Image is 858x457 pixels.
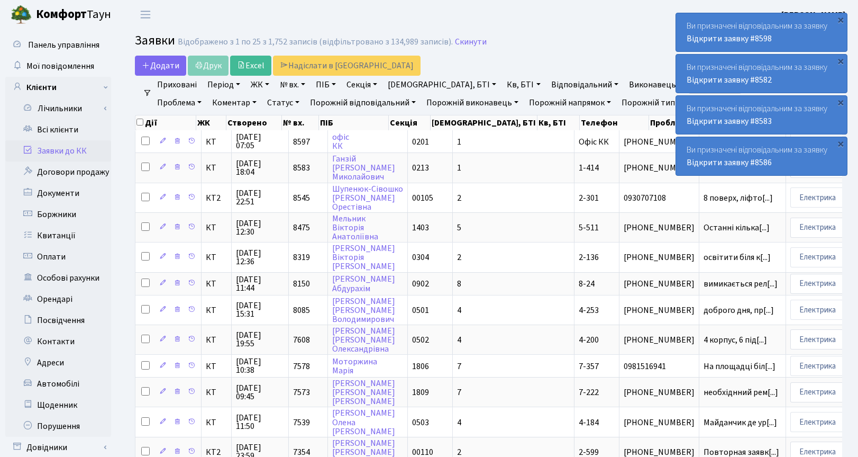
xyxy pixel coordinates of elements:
[206,388,227,397] span: КТ
[579,252,599,263] span: 2-136
[457,136,461,148] span: 1
[704,278,778,290] span: вимикається рел[...]
[676,137,847,175] div: Ви призначені відповідальним за заявку
[153,94,206,112] a: Проблема
[5,331,111,352] a: Контакти
[412,192,433,204] span: 00105
[293,304,310,316] span: 8085
[5,183,111,204] a: Документи
[412,334,429,346] span: 0502
[412,417,429,428] span: 0503
[384,76,500,94] a: [DEMOGRAPHIC_DATA], БТІ
[236,331,284,348] span: [DATE] 19:55
[412,278,429,290] span: 0902
[457,387,461,398] span: 7
[579,417,599,428] span: 4-184
[5,119,111,140] a: Всі клієнти
[263,94,304,112] a: Статус
[422,94,523,112] a: Порожній виконавець
[687,74,772,86] a: Відкрити заявку #8582
[293,162,310,174] span: 8583
[12,98,111,119] a: Лічильники
[579,304,599,316] span: 4-253
[579,361,599,372] span: 7-357
[704,361,775,372] span: На площадці біл[...]
[503,76,544,94] a: Кв, БТІ
[306,94,420,112] a: Порожній відповідальний
[293,252,310,263] span: 8319
[332,131,349,152] a: офісКК
[5,204,111,225] a: Боржники
[236,133,284,150] span: [DATE] 07:05
[230,56,271,76] a: Excel
[5,267,111,289] a: Особові рахунки
[5,395,111,416] a: Щоденник
[5,289,111,310] a: Орендарі
[431,115,537,130] th: [DEMOGRAPHIC_DATA], БТІ
[457,222,461,234] span: 5
[781,9,845,21] b: [PERSON_NAME]
[196,115,227,130] th: ЖК
[5,373,111,395] a: Автомобілі
[208,94,261,112] a: Коментар
[579,387,599,398] span: 7-222
[226,115,281,130] th: Створено
[624,280,695,288] span: [PHONE_NUMBER]
[579,278,595,290] span: 8-24
[624,336,695,344] span: [PHONE_NUMBER]
[142,60,179,71] span: Додати
[676,96,847,134] div: Ви призначені відповідальним за заявку
[624,448,695,456] span: [PHONE_NUMBER]
[319,115,389,130] th: ПІБ
[5,77,111,98] a: Клієнти
[412,222,429,234] span: 1403
[5,225,111,246] a: Квитанції
[412,252,429,263] span: 0304
[412,361,429,372] span: 1806
[835,56,846,66] div: ×
[135,56,186,76] a: Додати
[676,13,847,51] div: Ви призначені відповідальним за заявку
[5,162,111,183] a: Договори продажу
[206,362,227,371] span: КТ
[236,301,284,318] span: [DATE] 15:31
[704,252,771,263] span: освітити біля к[...]
[5,34,111,56] a: Панель управління
[332,153,395,183] a: Ганзій[PERSON_NAME]Миколайович
[332,213,378,243] a: МельникВікторіяАнатоліївна
[525,94,615,112] a: Порожній напрямок
[236,275,284,292] span: [DATE] 11:44
[332,295,395,325] a: [PERSON_NAME][PERSON_NAME]Володимирович
[537,115,579,130] th: Кв, БТІ
[580,115,649,130] th: Телефон
[624,362,695,371] span: 0981516941
[5,310,111,331] a: Посвідчення
[412,136,429,148] span: 0201
[276,76,309,94] a: № вх.
[236,219,284,236] span: [DATE] 12:30
[206,138,227,146] span: КТ
[206,448,227,456] span: КТ2
[332,274,395,294] a: [PERSON_NAME]Абдурахім
[624,253,695,262] span: [PHONE_NUMBER]
[293,334,310,346] span: 7608
[293,222,310,234] span: 8475
[206,280,227,288] span: КТ
[332,325,395,355] a: [PERSON_NAME][PERSON_NAME]Олександрівна
[676,55,847,93] div: Ви призначені відповідальним за заявку
[293,387,310,398] span: 7573
[835,97,846,107] div: ×
[5,416,111,437] a: Порушення
[624,388,695,397] span: [PHONE_NUMBER]
[135,31,175,50] span: Заявки
[332,183,403,213] a: Шупенюк-Сівошко[PERSON_NAME]Орестівна
[579,334,599,346] span: 4-200
[332,408,395,437] a: [PERSON_NAME]Олена[PERSON_NAME]
[457,192,461,204] span: 2
[579,136,609,148] span: Офіс КК
[455,37,487,47] a: Скинути
[332,243,395,272] a: [PERSON_NAME]Вікторія[PERSON_NAME]
[206,253,227,262] span: КТ
[332,378,395,407] a: [PERSON_NAME][PERSON_NAME][PERSON_NAME]
[5,140,111,162] a: Заявки до КК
